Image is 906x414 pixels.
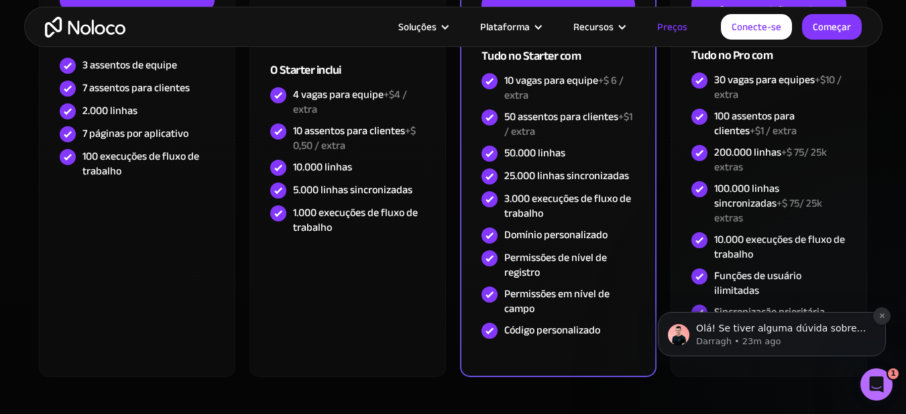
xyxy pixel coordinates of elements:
[235,80,253,97] button: Descartar notificação
[714,193,822,228] font: +$ 75/ 25k extras
[714,142,827,177] font: +$ 75/ 25k extras
[714,178,779,213] font: 100.000 linhas sincronizadas
[30,97,52,118] img: Imagem de perfil de Darragh
[504,143,565,163] font: 50.000 linhas
[573,17,614,36] font: Recursos
[58,108,231,120] p: Message from Darragh, sent 23m ago
[58,95,229,133] font: Olá! Se tiver alguma dúvida sobre nossos preços, entre em contato conosco! [GEOGRAPHIC_DATA]
[382,18,463,36] div: Soluções
[504,166,629,186] font: 25.000 linhas sincronizadas
[82,78,190,98] font: 7 assentos para clientes
[398,17,437,36] font: Soluções
[657,17,687,36] font: Preços
[691,44,773,66] font: Tudo no Pro com
[732,17,781,36] font: Conecte-se
[714,142,781,162] font: 200.000 linhas
[293,121,405,141] font: 10 assentos para clientes
[45,17,125,38] a: lar
[82,146,199,181] font: 100 execuções de fluxo de trabalho
[293,157,352,177] font: 10.000 linhas
[714,106,795,141] font: 100 assentos para clientes
[293,203,418,238] font: 1.000 execuções de fluxo de trabalho
[504,320,600,340] font: Código personalizado
[482,45,581,67] font: Tudo no Starter com
[504,284,610,319] font: Permissões em nível de campo
[504,70,598,91] font: 10 vagas para equipe
[638,227,906,378] iframe: Mensagem de notificação do intercomunicador
[802,14,862,40] a: Começar
[504,107,618,127] font: 50 assentos para clientes
[270,59,341,81] font: O Starter inclui
[82,55,177,75] font: 3 assentos de equipe
[891,369,896,378] font: 1
[82,101,137,121] font: 2.000 linhas
[293,85,384,105] font: 4 vagas para equipe
[750,121,797,141] font: +$1 / extra
[504,189,631,223] font: 3.000 execuções de fluxo de trabalho
[463,18,557,36] div: Plataforma
[480,17,530,36] font: Plataforma
[504,107,632,142] font: +$1 / extra
[860,368,893,401] iframe: Chat ao vivo do Intercom
[721,14,792,40] a: Conecte-se
[20,85,248,129] div: message notification from Darragh, 23m ago. Hi there, if you have any questions about our pricing...
[293,85,407,119] font: +$4 / extra
[293,180,412,200] font: 5.000 linhas sincronizadas
[504,70,624,105] font: +$ 6 / extra
[714,70,815,90] font: 30 vagas para equipes
[504,248,607,282] font: Permissões de nível de registro
[504,225,608,245] font: Domínio personalizado
[293,121,416,156] font: +$ 0,50 / extra
[640,18,704,36] a: Preços
[714,70,842,105] font: +$10 / extra
[557,18,640,36] div: Recursos
[82,123,188,144] font: 7 páginas por aplicativo
[813,17,851,36] font: Começar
